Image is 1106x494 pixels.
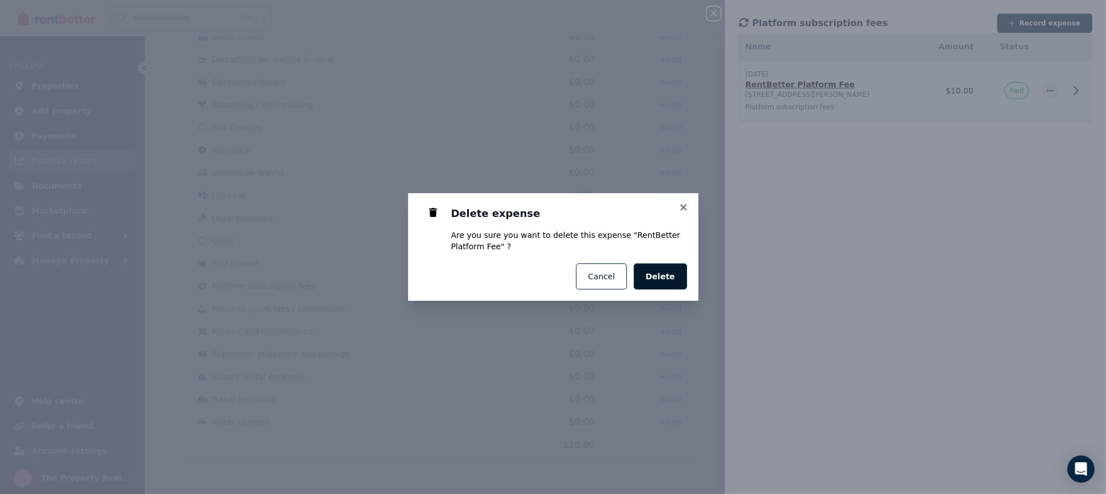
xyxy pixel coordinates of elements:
[1067,455,1095,483] div: Open Intercom Messenger
[576,263,626,289] button: Cancel
[634,263,687,289] button: Delete
[646,271,675,282] span: Delete
[451,229,685,252] p: Are you sure you want to delete this expense " RentBetter Platform Fee " ?
[451,207,685,220] h3: Delete expense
